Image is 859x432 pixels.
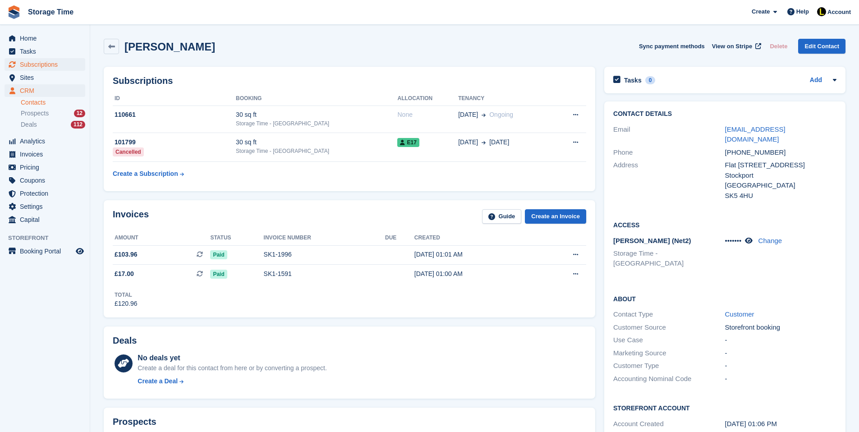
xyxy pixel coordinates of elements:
span: View on Stripe [712,42,752,51]
div: 101799 [113,138,236,147]
th: ID [113,92,236,106]
span: Account [827,8,851,17]
div: Marketing Source [613,348,725,358]
div: Phone [613,147,725,158]
span: [DATE] [489,138,509,147]
div: Storage Time - [GEOGRAPHIC_DATA] [236,147,397,155]
div: Email [613,124,725,145]
div: Accounting Nominal Code [613,374,725,384]
div: No deals yet [138,353,326,363]
a: menu [5,135,85,147]
div: Use Case [613,335,725,345]
span: Create [752,7,770,16]
span: CRM [20,84,74,97]
div: Create a Deal [138,377,178,386]
span: Subscriptions [20,58,74,71]
h2: Tasks [624,76,642,84]
div: 112 [71,121,85,129]
h2: About [613,294,836,303]
a: [EMAIL_ADDRESS][DOMAIN_NAME] [725,125,786,143]
a: Add [810,75,822,86]
span: Paid [210,250,227,259]
div: Storage Time - [GEOGRAPHIC_DATA] [236,119,397,128]
img: Laaibah Sarwar [817,7,826,16]
div: [DATE] 01:06 PM [725,419,836,429]
span: [DATE] [458,138,478,147]
div: Contact Type [613,309,725,320]
div: Address [613,160,725,201]
a: menu [5,200,85,213]
a: Prospects 12 [21,109,85,118]
h2: Access [613,220,836,229]
div: SK1-1591 [264,269,385,279]
div: Storefront booking [725,322,836,333]
span: Coupons [20,174,74,187]
a: menu [5,58,85,71]
div: Flat [STREET_ADDRESS] [725,160,836,170]
span: Ongoing [489,111,513,118]
a: Storage Time [24,5,77,19]
div: Account Created [613,419,725,429]
a: View on Stripe [708,39,763,54]
th: Allocation [397,92,458,106]
span: Pricing [20,161,74,174]
button: Delete [766,39,791,54]
a: menu [5,161,85,174]
th: Tenancy [458,92,553,106]
a: menu [5,245,85,257]
h2: Deals [113,335,137,346]
a: Change [758,237,782,244]
a: menu [5,148,85,161]
div: 30 sq ft [236,138,397,147]
h2: Prospects [113,417,156,427]
div: Stockport [725,170,836,181]
span: £17.00 [115,269,134,279]
th: Status [210,231,263,245]
div: [DATE] 01:01 AM [414,250,538,259]
a: menu [5,187,85,200]
th: Invoice number [264,231,385,245]
div: 30 sq ft [236,110,397,119]
a: menu [5,45,85,58]
h2: Storefront Account [613,403,836,412]
a: Edit Contact [798,39,845,54]
span: Settings [20,200,74,213]
li: Storage Time - [GEOGRAPHIC_DATA] [613,248,725,269]
div: - [725,361,836,371]
div: Cancelled [113,147,144,156]
a: Guide [482,209,522,224]
div: £120.96 [115,299,138,308]
div: SK5 4HU [725,191,836,201]
h2: Subscriptions [113,76,586,86]
a: menu [5,174,85,187]
span: [DATE] [458,110,478,119]
a: Preview store [74,246,85,257]
h2: [PERSON_NAME] [124,41,215,53]
th: Amount [113,231,210,245]
div: Create a Subscription [113,169,178,179]
div: - [725,348,836,358]
a: Create a Subscription [113,165,184,182]
div: - [725,335,836,345]
a: menu [5,32,85,45]
div: [PHONE_NUMBER] [725,147,836,158]
div: Customer Type [613,361,725,371]
a: menu [5,213,85,226]
button: Sync payment methods [639,39,705,54]
span: Capital [20,213,74,226]
span: Paid [210,270,227,279]
h2: Invoices [113,209,149,224]
span: Sites [20,71,74,84]
span: Storefront [8,234,90,243]
div: 110661 [113,110,236,119]
th: Due [385,231,414,245]
th: Created [414,231,538,245]
span: Invoices [20,148,74,161]
div: [GEOGRAPHIC_DATA] [725,180,836,191]
span: E17 [397,138,419,147]
a: Contacts [21,98,85,107]
span: Booking Portal [20,245,74,257]
h2: Contact Details [613,110,836,118]
a: menu [5,84,85,97]
span: Home [20,32,74,45]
